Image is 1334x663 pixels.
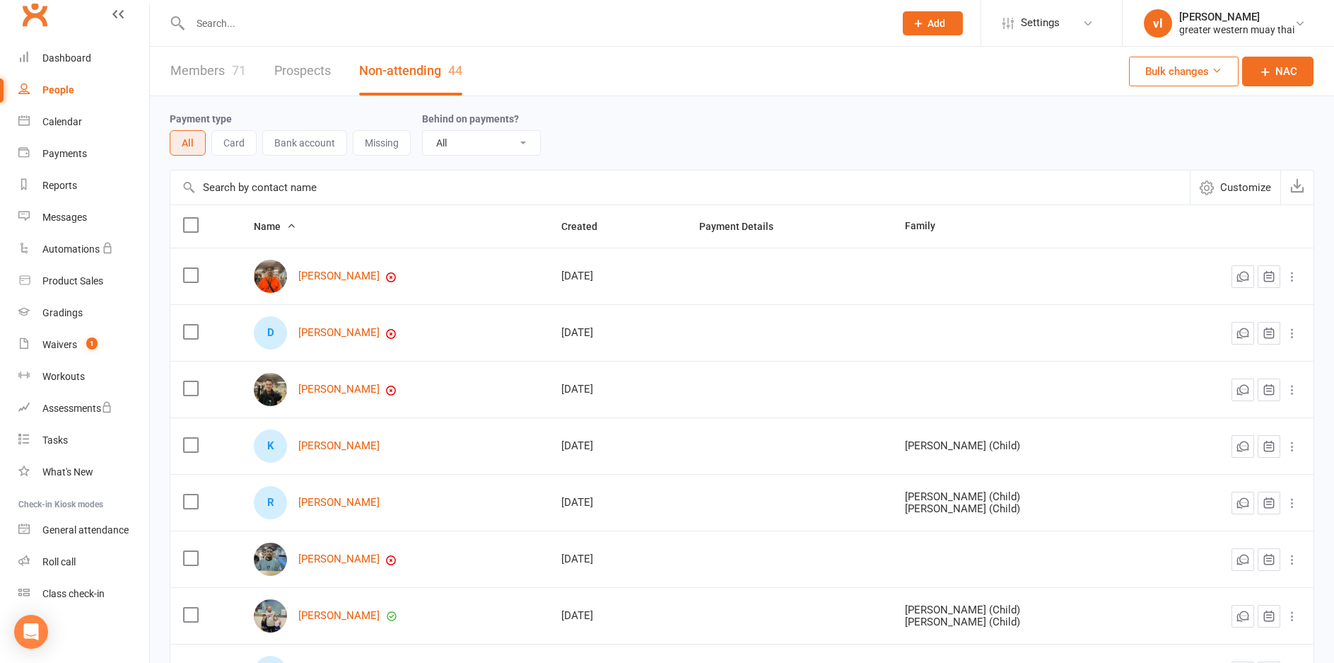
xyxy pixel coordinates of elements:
[561,270,674,282] div: [DATE]
[18,361,149,393] a: Workouts
[42,466,93,478] div: What's New
[353,130,411,156] button: Missing
[905,616,1131,628] div: [PERSON_NAME] (Child)
[422,113,519,125] label: Behind on payments?
[905,503,1131,515] div: [PERSON_NAME] (Child)
[928,18,945,29] span: Add
[42,524,129,536] div: General attendance
[561,497,674,509] div: [DATE]
[211,130,257,156] button: Card
[170,171,1190,204] input: Search by contact name
[18,329,149,361] a: Waivers 1
[86,338,98,350] span: 1
[699,221,789,232] span: Payment Details
[18,74,149,106] a: People
[42,116,82,127] div: Calendar
[42,403,112,414] div: Assessments
[254,543,287,576] img: Luis
[42,434,68,446] div: Tasks
[561,327,674,339] div: [DATE]
[1179,23,1294,36] div: greater western muay thai
[254,486,287,519] div: Richard
[42,339,77,350] div: Waivers
[18,202,149,234] a: Messages
[298,384,380,396] a: [PERSON_NAME]
[170,113,232,125] label: Payment type
[18,456,149,488] a: What's New
[170,47,246,96] a: Members71
[18,546,149,578] a: Roll call
[18,578,149,610] a: Class kiosk mode
[254,316,287,350] div: Daniel
[1144,9,1172,38] div: vl
[42,243,100,255] div: Automations
[1129,57,1239,86] button: Bulk changes
[18,514,149,546] a: General attendance kiosk mode
[699,218,789,235] button: Payment Details
[905,440,1131,452] div: [PERSON_NAME] (Child)
[254,429,287,463] div: Kim
[1190,171,1280,204] button: Customize
[1021,7,1060,39] span: Settings
[232,63,246,78] div: 71
[254,218,296,235] button: Name
[254,260,287,293] img: Fadeel
[18,265,149,297] a: Product Sales
[42,212,87,223] div: Messages
[42,180,77,191] div: Reports
[42,84,74,96] div: People
[892,205,1144,248] th: Family
[42,371,85,382] div: Workouts
[561,610,674,622] div: [DATE]
[298,327,380,339] a: [PERSON_NAME]
[42,148,87,159] div: Payments
[298,553,380,565] a: [PERSON_NAME]
[18,170,149,202] a: Reports
[903,11,963,35] button: Add
[561,553,674,565] div: [DATE]
[18,425,149,456] a: Tasks
[42,588,105,599] div: Class check-in
[18,138,149,170] a: Payments
[298,270,380,282] a: [PERSON_NAME]
[298,497,380,509] a: [PERSON_NAME]
[42,556,76,567] div: Roll call
[254,599,287,633] img: Michael
[18,106,149,138] a: Calendar
[905,491,1131,503] div: [PERSON_NAME] (Child)
[186,13,884,33] input: Search...
[42,275,103,287] div: Product Sales
[1179,11,1294,23] div: [PERSON_NAME]
[170,130,206,156] button: All
[18,42,149,74] a: Dashboard
[18,297,149,329] a: Gradings
[561,384,674,396] div: [DATE]
[448,63,462,78] div: 44
[359,47,462,96] a: Non-attending44
[262,130,347,156] button: Bank account
[561,440,674,452] div: [DATE]
[298,440,380,452] a: [PERSON_NAME]
[905,604,1131,616] div: [PERSON_NAME] (Child)
[254,221,296,232] span: Name
[561,218,613,235] button: Created
[18,234,149,265] a: Automations
[14,615,48,649] div: Open Intercom Messenger
[298,610,380,622] a: [PERSON_NAME]
[1220,179,1271,196] span: Customize
[42,307,83,318] div: Gradings
[254,373,287,406] img: Joseph
[42,52,91,64] div: Dashboard
[1275,63,1297,80] span: NAC
[561,221,613,232] span: Created
[1242,57,1313,86] a: NAC
[18,393,149,425] a: Assessments
[274,47,331,96] a: Prospects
